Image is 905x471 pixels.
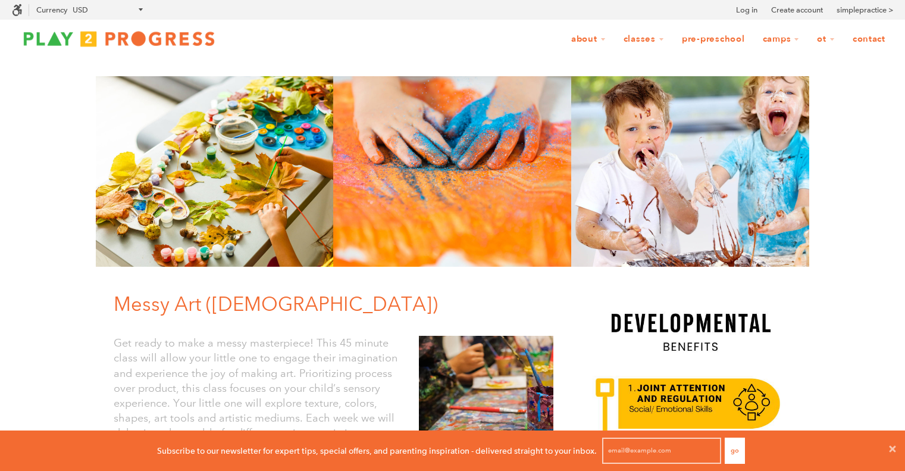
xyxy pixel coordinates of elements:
[36,5,67,14] label: Currency
[845,28,893,51] a: Contact
[674,28,753,51] a: Pre-Preschool
[563,28,613,51] a: About
[114,291,563,318] h1: Messy Art ([DEMOGRAPHIC_DATA])
[755,28,807,51] a: Camps
[809,28,843,51] a: OT
[157,444,597,457] p: Subscribe to our newsletter for expert tips, special offers, and parenting inspiration - delivere...
[12,27,226,51] img: Play2Progress logo
[616,28,672,51] a: Classes
[725,438,745,464] button: Go
[602,438,721,464] input: email@example.com
[837,4,893,16] a: simplepractice >
[736,4,757,16] a: Log in
[771,4,823,16] a: Create account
